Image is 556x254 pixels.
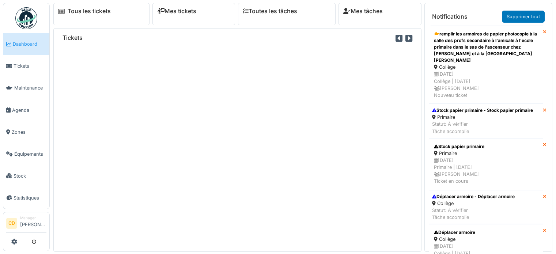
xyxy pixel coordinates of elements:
[3,143,49,165] a: Équipements
[434,64,538,71] div: Collège
[434,229,538,236] div: Déplacer armoire
[429,138,543,190] a: Stock papier primaire Primaire [DATE]Primaire | [DATE] [PERSON_NAME]Ticket en cours
[3,55,49,77] a: Tickets
[14,173,46,179] span: Stock
[3,33,49,55] a: Dashboard
[157,8,196,15] a: Mes tickets
[3,121,49,143] a: Zones
[13,41,46,48] span: Dashboard
[434,71,538,99] div: [DATE] Collège | [DATE] [PERSON_NAME] Nouveau ticket
[14,151,46,158] span: Équipements
[343,8,383,15] a: Mes tâches
[434,157,538,185] div: [DATE] Primaire | [DATE] [PERSON_NAME] Ticket en cours
[14,62,46,69] span: Tickets
[429,104,543,138] a: Stock papier primaire - Stock papier primaire Primaire Statut: À vérifierTâche accomplie
[12,107,46,114] span: Agenda
[3,77,49,99] a: Maintenance
[3,187,49,209] a: Statistiques
[432,193,515,200] div: Déplacer armoire - Déplacer armoire
[434,143,538,150] div: Stock papier primaire
[429,190,543,224] a: Déplacer armoire - Déplacer armoire Collège Statut: À vérifierTâche accomplie
[432,13,468,20] h6: Notifications
[432,200,515,207] div: Collège
[14,194,46,201] span: Statistiques
[12,129,46,136] span: Zones
[68,8,111,15] a: Tous les tickets
[6,215,46,233] a: CD Manager[PERSON_NAME]
[6,218,17,229] li: CD
[434,236,538,243] div: Collège
[434,150,538,157] div: Primaire
[243,8,297,15] a: Toutes les tâches
[3,99,49,121] a: Agenda
[14,84,46,91] span: Maintenance
[434,31,538,64] div: remplir les armoires de papier photocopie à la salle des profs secondaire à l'amicale à l'ecole p...
[15,7,37,29] img: Badge_color-CXgf-gQk.svg
[432,107,533,114] div: Stock papier primaire - Stock papier primaire
[20,215,46,231] li: [PERSON_NAME]
[502,11,545,23] a: Supprimer tout
[432,114,533,121] div: Primaire
[432,121,533,134] div: Statut: À vérifier Tâche accomplie
[429,26,543,104] a: remplir les armoires de papier photocopie à la salle des profs secondaire à l'amicale à l'ecole p...
[3,165,49,187] a: Stock
[432,207,515,221] div: Statut: À vérifier Tâche accomplie
[63,34,83,41] h6: Tickets
[20,215,46,221] div: Manager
